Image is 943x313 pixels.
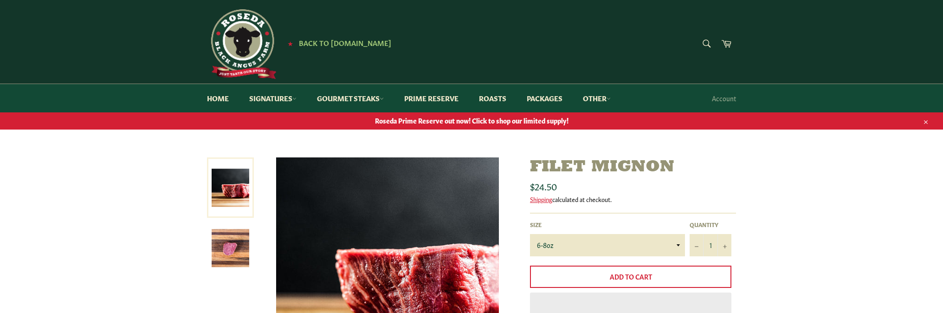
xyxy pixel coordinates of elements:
[207,9,277,79] img: Roseda Beef
[198,84,238,112] a: Home
[610,272,652,281] span: Add to Cart
[574,84,620,112] a: Other
[299,38,391,47] span: Back to [DOMAIN_NAME]
[530,266,731,288] button: Add to Cart
[530,195,552,203] a: Shipping
[717,234,731,256] button: Increase item quantity by one
[707,85,741,112] a: Account
[530,221,685,228] label: Size
[283,39,391,47] a: ★ Back to [DOMAIN_NAME]
[288,39,293,47] span: ★
[395,84,468,112] a: Prime Reserve
[240,84,306,112] a: Signatures
[517,84,572,112] a: Packages
[530,157,736,177] h1: Filet Mignon
[530,195,736,203] div: calculated at checkout.
[530,179,557,192] span: $24.50
[212,229,249,267] img: Filet Mignon
[690,221,731,228] label: Quantity
[690,234,704,256] button: Reduce item quantity by one
[470,84,516,112] a: Roasts
[308,84,393,112] a: Gourmet Steaks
